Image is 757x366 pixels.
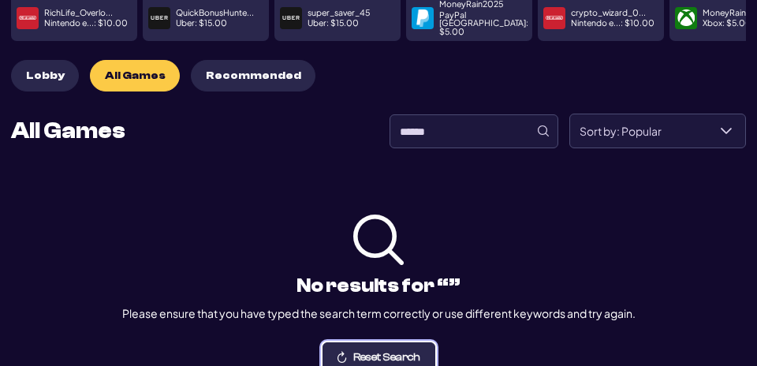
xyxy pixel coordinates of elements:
[546,9,563,27] img: payment icon
[90,60,180,91] button: All Games
[44,19,128,28] p: Nintendo e... : $ 10.00
[176,9,254,17] p: QuickBonusHunte...
[707,114,745,148] div: Sort by: Popular
[151,9,168,27] img: payment icon
[571,9,646,17] p: crypto_wizard_0...
[571,19,654,28] p: Nintendo e... : $ 10.00
[439,11,528,36] p: PayPal [GEOGRAPHIC_DATA] : $ 5.00
[308,9,370,17] p: super_saver_45
[191,60,315,91] button: Recommended
[176,19,227,28] p: Uber : $ 15.00
[11,60,79,91] button: Lobby
[26,69,65,83] span: Lobby
[206,69,301,83] span: Recommended
[11,120,125,142] h2: All Games
[414,9,431,27] img: payment icon
[353,352,420,363] span: Reset Search
[570,114,707,148] span: Sort by: Popular
[19,9,36,27] img: payment icon
[282,9,300,27] img: payment icon
[677,9,695,27] img: payment icon
[296,276,461,296] p: No results for “ ”
[105,69,166,83] span: All Games
[44,9,113,17] p: RichLife_Overlo...
[122,306,636,320] p: Please ensure that you have typed the search term correctly or use different keywords and try again.
[703,19,751,28] p: Xbox : $ 5.00
[308,19,359,28] p: Uber : $ 15.00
